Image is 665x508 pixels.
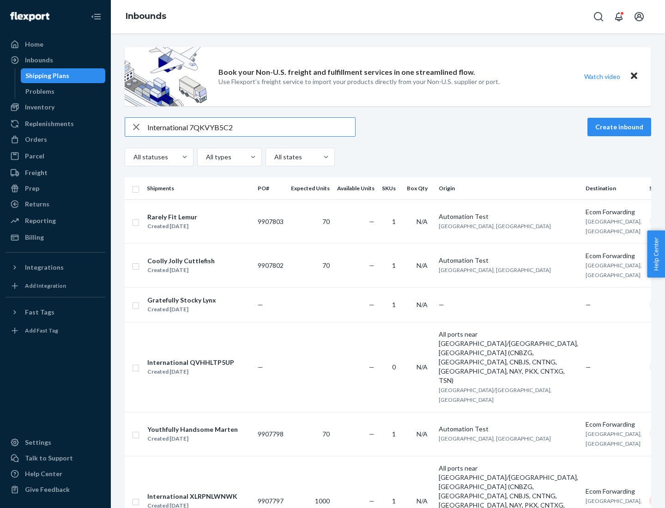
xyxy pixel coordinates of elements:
div: Add Fast Tag [25,327,58,334]
input: All states [273,152,274,162]
div: Give Feedback [25,485,70,494]
a: Parcel [6,149,105,163]
div: Youthfully Handsome Marten [147,425,238,434]
a: Inbounds [6,53,105,67]
button: Open notifications [610,7,628,26]
div: Home [25,40,43,49]
div: Inbounds [25,55,53,65]
span: — [258,301,263,308]
span: N/A [417,363,428,371]
span: [GEOGRAPHIC_DATA], [GEOGRAPHIC_DATA] [586,218,642,235]
button: Help Center [647,230,665,278]
th: Origin [435,177,582,200]
div: Inventory [25,103,54,112]
span: 1 [392,497,396,505]
th: PO# [254,177,287,200]
div: Talk to Support [25,454,73,463]
button: Watch video [578,70,626,83]
div: Ecom Forwarding [586,420,642,429]
a: Problems [21,84,106,99]
div: Add Integration [25,282,66,290]
th: Box Qty [403,177,435,200]
div: International XLRPNLWNWK [147,492,237,501]
span: 1000 [315,497,330,505]
div: Automation Test [439,424,578,434]
div: Parcel [25,151,44,161]
div: Help Center [25,469,62,478]
div: Created [DATE] [147,305,216,314]
th: SKUs [378,177,403,200]
a: Add Integration [6,278,105,293]
input: All types [205,152,206,162]
span: N/A [417,218,428,225]
div: Settings [25,438,51,447]
div: Returns [25,200,49,209]
div: Created [DATE] [147,367,234,376]
span: 1 [392,301,396,308]
div: Rarely Fit Lemur [147,212,197,222]
span: 1 [392,430,396,438]
a: Add Fast Tag [6,323,105,338]
div: Created [DATE] [147,434,238,443]
a: Talk to Support [6,451,105,466]
button: Close [628,70,640,83]
a: Prep [6,181,105,196]
div: Shipping Plans [25,71,69,80]
td: 9907802 [254,243,287,287]
div: Ecom Forwarding [586,251,642,260]
ol: breadcrumbs [118,3,174,30]
span: [GEOGRAPHIC_DATA], [GEOGRAPHIC_DATA] [439,435,551,442]
a: Shipping Plans [21,68,106,83]
div: Integrations [25,263,64,272]
button: Open account menu [630,7,648,26]
p: Book your Non-U.S. freight and fulfillment services in one streamlined flow. [218,67,475,78]
span: N/A [417,261,428,269]
td: 9907798 [254,412,287,456]
p: Use Flexport’s freight service to import your products directly from your Non-U.S. supplier or port. [218,77,500,86]
span: 1 [392,218,396,225]
button: Give Feedback [6,482,105,497]
span: N/A [417,430,428,438]
div: Prep [25,184,39,193]
button: Create inbound [587,118,651,136]
div: Replenishments [25,119,74,128]
div: International QVHHLTP5UP [147,358,234,367]
span: 0 [392,363,396,371]
span: [GEOGRAPHIC_DATA], [GEOGRAPHIC_DATA] [439,266,551,273]
div: Orders [25,135,47,144]
span: — [369,363,375,371]
td: 9907803 [254,200,287,243]
a: Inventory [6,100,105,115]
a: Replenishments [6,116,105,131]
div: Ecom Forwarding [586,207,642,217]
a: Returns [6,197,105,212]
div: Created [DATE] [147,266,215,275]
span: — [369,301,375,308]
a: Help Center [6,466,105,481]
a: Freight [6,165,105,180]
a: Billing [6,230,105,245]
img: Flexport logo [10,12,49,21]
th: Available Units [333,177,378,200]
span: 70 [322,261,330,269]
button: Close Navigation [87,7,105,26]
span: [GEOGRAPHIC_DATA], [GEOGRAPHIC_DATA] [586,430,642,447]
a: Reporting [6,213,105,228]
span: — [369,497,375,505]
div: Gratefully Stocky Lynx [147,296,216,305]
div: Billing [25,233,44,242]
div: Fast Tags [25,308,54,317]
span: [GEOGRAPHIC_DATA], [GEOGRAPHIC_DATA] [586,262,642,278]
span: N/A [417,301,428,308]
span: — [369,218,375,225]
span: [GEOGRAPHIC_DATA]/[GEOGRAPHIC_DATA], [GEOGRAPHIC_DATA] [439,387,552,403]
div: Automation Test [439,212,578,221]
button: Fast Tags [6,305,105,320]
button: Open Search Box [589,7,608,26]
span: N/A [417,497,428,505]
div: Freight [25,168,48,177]
button: Integrations [6,260,105,275]
input: Search inbounds by name, destination, msku... [147,118,355,136]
